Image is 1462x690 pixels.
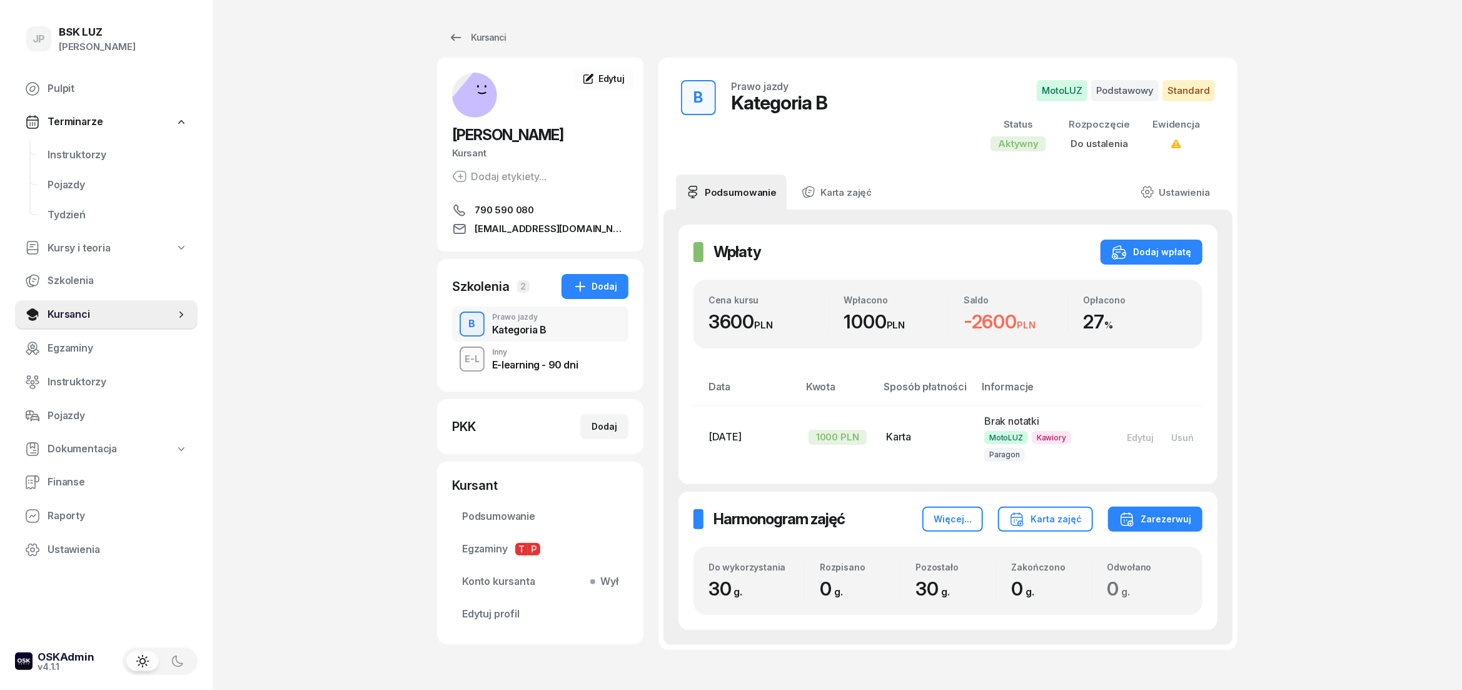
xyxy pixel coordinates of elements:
div: Karta zajęć [1009,512,1082,527]
div: Dodaj [592,419,617,434]
span: [PERSON_NAME] [452,126,563,144]
div: Prawo jazdy [731,81,789,91]
div: E-learning - 90 dni [492,360,578,370]
div: Opłacono [1084,295,1188,305]
div: Odwołano [1107,562,1187,572]
span: Instruktorzy [48,147,188,163]
button: Karta zajęć [998,507,1093,532]
div: Kursant [452,145,628,161]
th: Data [693,378,799,405]
div: Kategoria B [731,91,827,114]
button: Zarezerwuj [1108,507,1202,532]
span: 790 590 080 [475,203,534,218]
button: Dodaj etykiety... [452,169,547,184]
div: Więcej... [934,512,972,527]
div: Dodaj wpłatę [1112,245,1191,260]
span: 2 [517,280,530,293]
div: Usuń [1171,432,1194,443]
div: E-L [460,351,485,367]
a: Szkolenia [15,266,198,296]
a: Kursanci [15,300,198,330]
div: Ewidencja [1152,116,1200,133]
span: Paragon [984,448,1025,461]
span: MotoLUZ [1037,80,1087,101]
div: Status [991,116,1046,133]
div: Kategoria B [492,325,547,335]
small: PLN [887,319,905,331]
div: 1000 PLN [809,430,867,445]
div: Dodaj [573,279,617,294]
button: Dodaj [562,274,628,299]
div: -2600 [964,310,1068,333]
a: Edytuj [573,68,633,90]
div: [PERSON_NAME] [59,39,136,55]
a: Instruktorzy [38,140,198,170]
span: P [528,543,540,556]
small: PLN [754,319,773,331]
span: 0 [1107,577,1137,600]
div: Rozpoczęcie [1069,116,1130,133]
div: Edytuj [1127,432,1154,443]
span: Raporty [48,508,188,524]
span: Dokumentacja [48,441,117,457]
span: Brak notatki [984,415,1039,427]
h2: Harmonogram zajęć [713,509,845,529]
span: Wył [595,574,618,590]
div: 1000 [844,310,949,333]
a: [EMAIL_ADDRESS][DOMAIN_NAME] [452,221,628,236]
span: Kursanci [48,307,175,323]
div: Kursant [452,477,628,494]
div: B [464,313,481,335]
a: Pulpit [15,74,198,104]
a: Karta zajęć [792,175,882,210]
a: Finanse [15,467,198,497]
a: 790 590 080 [452,203,628,218]
span: [DATE] [708,430,742,443]
span: Pojazdy [48,408,188,424]
div: Szkolenia [452,278,510,295]
div: Saldo [964,295,1068,305]
span: Do ustalenia [1071,138,1128,150]
div: Kursanci [448,30,506,45]
span: Tydzień [48,207,188,223]
span: T [515,543,528,556]
img: logo-xs-dark@2x.png [15,652,33,670]
div: Inny [492,348,578,356]
div: OSKAdmin [38,652,94,662]
span: Terminarze [48,114,103,130]
a: Kursy i teoria [15,234,198,263]
button: BPrawo jazdyKategoria B [452,307,628,342]
a: Ustawienia [15,535,198,565]
span: Kursy i teoria [48,240,111,256]
div: Pozostało [915,562,996,572]
div: Zakończono [1012,562,1092,572]
a: Instruktorzy [15,367,198,397]
div: 27 [1084,310,1188,333]
a: Pojazdy [15,401,198,431]
span: 0 [1012,577,1041,600]
a: Kursanci [437,25,517,50]
th: Informacje [974,378,1108,405]
div: Aktywny [991,136,1046,151]
span: Standard [1162,80,1215,101]
button: Więcej... [922,507,983,532]
a: Podsumowanie [452,502,628,532]
a: Edytuj profil [452,599,628,629]
a: EgzaminyTP [452,534,628,564]
span: Instruktorzy [48,374,188,390]
button: Usuń [1162,427,1202,448]
button: E-LInnyE-learning - 90 dni [452,342,628,377]
a: Dokumentacja [15,435,198,464]
span: Kawiory [1032,431,1071,444]
div: Prawo jazdy [492,313,547,321]
small: g. [734,586,743,598]
a: Raporty [15,501,198,531]
span: Edytuj profil [462,606,618,622]
a: Terminarze [15,108,198,136]
span: Pulpit [48,81,188,97]
a: Tydzień [38,200,198,230]
div: BSK LUZ [59,27,136,38]
span: 30 [915,577,955,600]
button: E-L [460,347,485,372]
